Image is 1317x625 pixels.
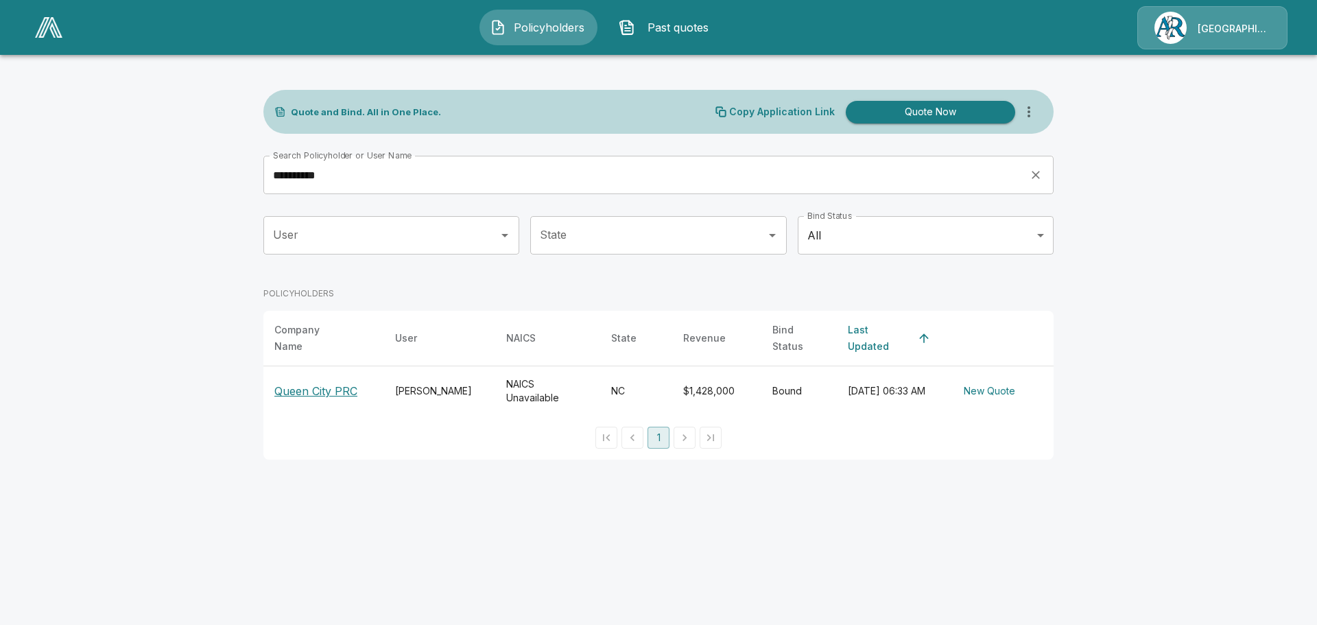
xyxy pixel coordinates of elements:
[648,427,669,449] button: page 1
[641,19,716,36] span: Past quotes
[263,311,1054,416] table: simple table
[608,10,726,45] button: Past quotes IconPast quotes
[593,427,724,449] nav: pagination navigation
[1025,165,1046,185] button: clear search
[273,150,412,161] label: Search Policyholder or User Name
[672,366,761,416] td: $1,428,000
[848,322,912,355] div: Last Updated
[479,10,597,45] button: Policyholders IconPolicyholders
[763,226,782,245] button: Open
[495,366,600,416] td: NAICS Unavailable
[761,311,837,366] th: Bind Status
[274,322,348,355] div: Company Name
[395,330,417,346] div: User
[611,330,637,346] div: State
[798,216,1054,255] div: All
[846,101,1015,123] button: Quote Now
[729,107,835,117] p: Copy Application Link
[619,19,635,36] img: Past quotes Icon
[274,383,357,399] p: Queen City PRC
[512,19,587,36] span: Policyholders
[761,366,837,416] td: Bound
[1015,98,1043,126] button: more
[506,330,536,346] div: NAICS
[683,330,726,346] div: Revenue
[495,226,514,245] button: Open
[291,108,441,117] p: Quote and Bind. All in One Place.
[807,210,852,222] label: Bind Status
[263,287,334,300] p: POLICYHOLDERS
[837,366,947,416] td: [DATE] 06:33 AM
[395,384,484,398] div: [PERSON_NAME]
[35,17,62,38] img: AA Logo
[600,366,672,416] td: NC
[490,19,506,36] img: Policyholders Icon
[958,379,1021,404] button: New Quote
[840,101,1015,123] a: Quote Now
